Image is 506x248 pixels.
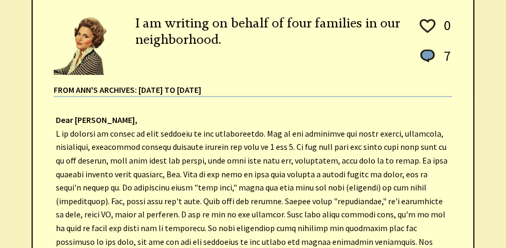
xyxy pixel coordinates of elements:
img: message_round%201.png [418,47,437,64]
div: From Ann's Archives: [DATE] to [DATE] [54,76,452,96]
strong: Dear [PERSON_NAME], [56,115,137,125]
img: heart_outline%201.png [418,17,437,35]
td: 7 [439,47,451,75]
h2: I am writing on behalf of four families in our neighborhood. [135,15,402,48]
td: 0 [439,16,451,46]
img: Ann6%20v2%20small.png [54,15,120,75]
